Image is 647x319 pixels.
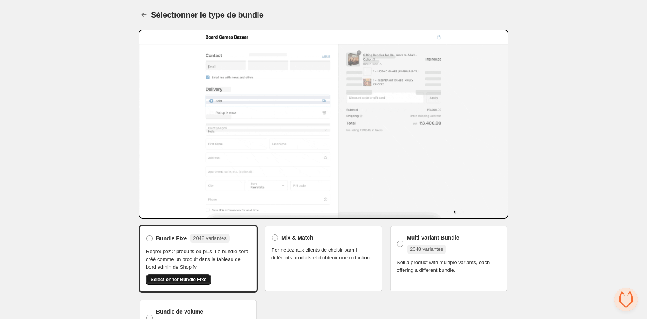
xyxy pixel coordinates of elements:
[146,274,211,285] button: Sélectionner Bundle Fixe
[151,277,206,283] span: Sélectionner Bundle Fixe
[193,235,226,241] span: 2048 variantes
[151,10,264,19] h1: Sélectionner le type de bundle
[614,288,638,311] div: Ouvrir le chat
[156,234,187,242] span: Bundle Fixe
[407,234,459,241] span: Multi Variant Bundle
[146,248,250,271] span: Regroupez 2 produits ou plus. Le bundle sera créé comme un produit dans le tableau de bord admin ...
[139,30,508,219] img: Bundle Preview
[397,259,501,274] span: Sell a product with multiple variants, each offering a different bundle.
[410,246,443,252] span: 2048 variantes
[281,234,313,241] span: Mix & Match
[156,308,203,315] span: Bundle de Volume
[271,246,376,262] span: Permettez aux clients de choisir parmi différents produits et d'obtenir une réduction
[139,9,149,20] button: Back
